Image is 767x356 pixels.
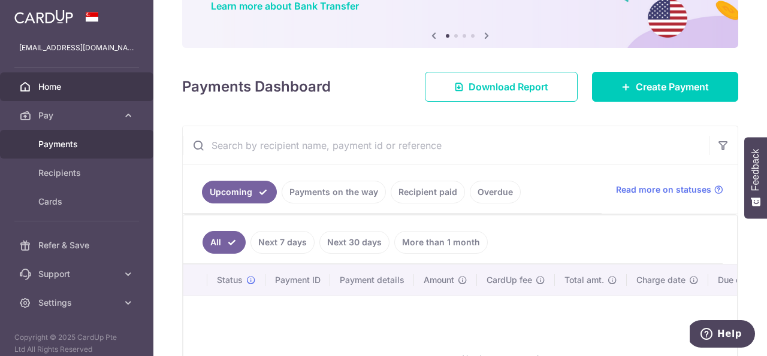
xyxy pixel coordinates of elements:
[330,264,414,296] th: Payment details
[636,274,686,286] span: Charge date
[394,231,488,254] a: More than 1 month
[282,181,386,203] a: Payments on the way
[38,81,117,93] span: Home
[38,239,117,251] span: Refer & Save
[425,72,578,102] a: Download Report
[38,138,117,150] span: Payments
[690,320,755,350] iframe: Opens a widget where you can find more information
[14,10,73,24] img: CardUp
[38,167,117,179] span: Recipients
[391,181,465,203] a: Recipient paid
[265,264,330,296] th: Payment ID
[636,80,709,94] span: Create Payment
[487,274,532,286] span: CardUp fee
[217,274,243,286] span: Status
[182,76,331,98] h4: Payments Dashboard
[38,196,117,208] span: Cards
[38,109,117,121] span: Pay
[19,42,134,54] p: [EMAIL_ADDRESS][DOMAIN_NAME]
[183,126,709,165] input: Search by recipient name, payment id or reference
[203,231,246,254] a: All
[469,80,548,94] span: Download Report
[424,274,454,286] span: Amount
[470,181,521,203] a: Overdue
[564,274,604,286] span: Total amt.
[718,274,754,286] span: Due date
[38,268,117,280] span: Support
[616,184,723,196] a: Read more on statuses
[250,231,315,254] a: Next 7 days
[592,72,738,102] a: Create Payment
[319,231,389,254] a: Next 30 days
[38,297,117,309] span: Settings
[202,181,277,203] a: Upcoming
[744,137,767,218] button: Feedback - Show survey
[750,149,761,191] span: Feedback
[616,184,711,196] span: Read more on statuses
